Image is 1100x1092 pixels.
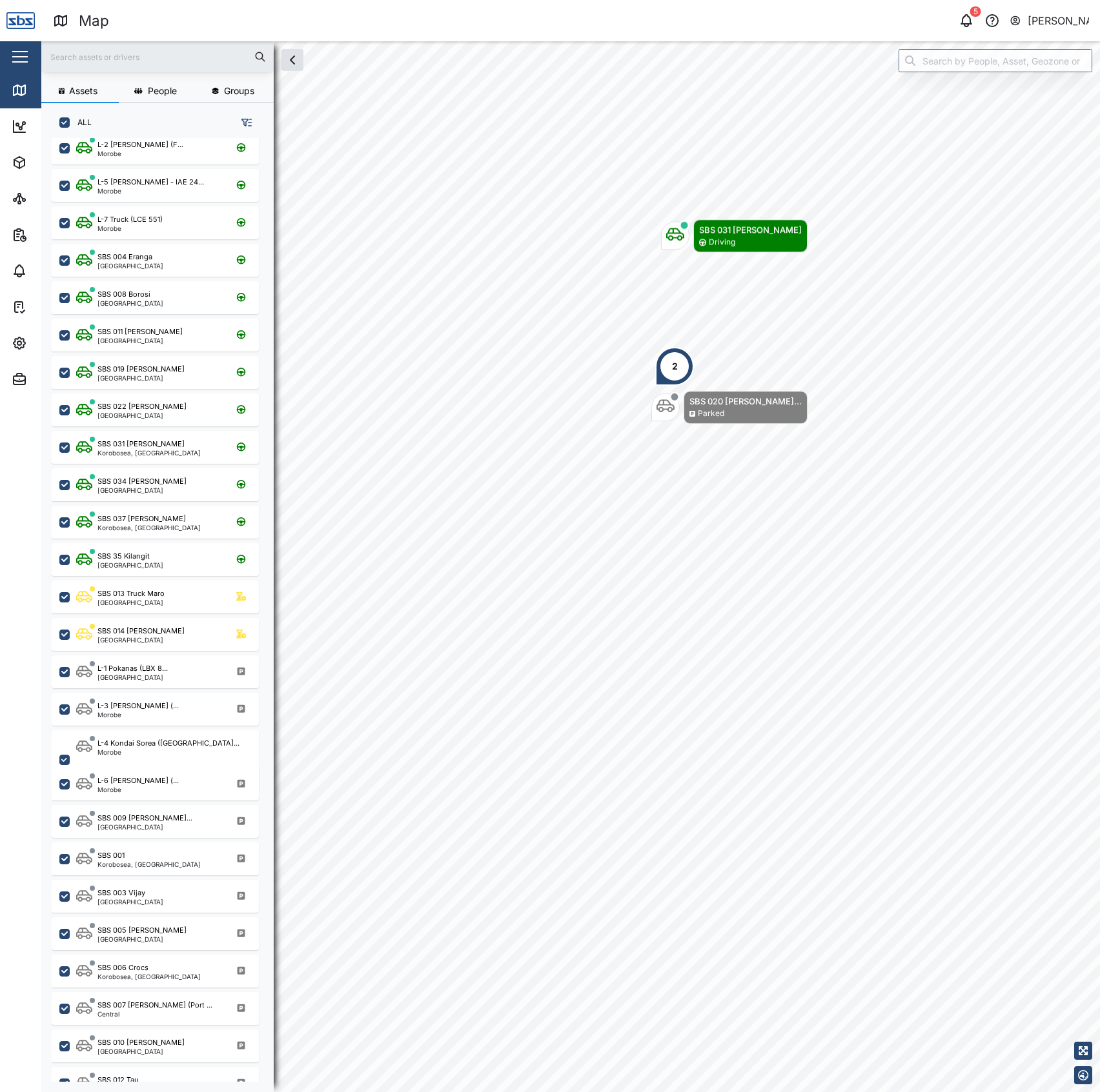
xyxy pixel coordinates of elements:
div: SBS 008 Borosi [97,289,150,300]
img: Main Logo [6,6,35,35]
div: Morobe [97,749,239,755]
div: Tasks [34,300,69,314]
div: Morobe [97,786,179,793]
div: SBS 011 [PERSON_NAME] [97,326,183,337]
div: Reports [34,228,77,242]
div: 5 [970,6,981,17]
div: [GEOGRAPHIC_DATA] [97,936,187,942]
div: [GEOGRAPHIC_DATA] [97,487,187,493]
div: Morobe [97,711,179,718]
div: Assets [34,155,74,170]
div: Korobosea, [GEOGRAPHIC_DATA] [97,973,201,980]
div: Map [34,83,63,97]
div: SBS 006 Crocs [97,962,148,973]
div: Korobosea, [GEOGRAPHIC_DATA] [97,524,201,531]
div: Map marker [651,391,808,424]
input: Search assets or drivers [49,47,266,66]
div: [GEOGRAPHIC_DATA] [97,263,163,269]
div: Sites [34,192,65,206]
div: Driving [709,236,735,248]
div: Central [97,1011,212,1017]
div: Morobe [97,150,183,157]
div: L-5 [PERSON_NAME] - IAE 24... [97,177,204,188]
div: grid [52,138,273,1082]
div: L-6 [PERSON_NAME] (... [97,775,179,786]
canvas: Map [41,41,1100,1092]
div: SBS 001 [97,850,125,861]
div: [GEOGRAPHIC_DATA] [97,375,185,381]
label: ALL [70,117,92,128]
div: Alarms [34,264,74,278]
div: SBS 022 [PERSON_NAME] [97,401,187,412]
div: SBS 012 Tau [97,1075,139,1086]
div: SBS 014 [PERSON_NAME] [97,626,185,637]
div: SBS 35 Kilangit [97,551,150,562]
div: Settings [34,336,79,350]
div: Dashboard [34,119,92,134]
div: [GEOGRAPHIC_DATA] [97,562,163,568]
div: [GEOGRAPHIC_DATA] [97,824,192,830]
div: SBS 013 Truck Maro [97,588,165,599]
div: L-3 [PERSON_NAME] (... [97,700,179,711]
div: [GEOGRAPHIC_DATA] [97,599,165,606]
button: [PERSON_NAME] [1009,12,1090,30]
div: SBS 007 [PERSON_NAME] (Port ... [97,1000,212,1011]
div: SBS 031 [PERSON_NAME] [97,439,185,450]
div: L-4 Kondai Sorea ([GEOGRAPHIC_DATA]... [97,738,239,749]
div: Map marker [661,219,808,252]
div: SBS 020 [PERSON_NAME]... [689,395,802,408]
div: [GEOGRAPHIC_DATA] [97,300,163,306]
div: [GEOGRAPHIC_DATA] [97,1048,185,1055]
div: SBS 003 Vijay [97,888,145,898]
div: Map [79,10,109,32]
div: Parked [698,408,724,420]
div: L-2 [PERSON_NAME] (F... [97,139,183,150]
div: [GEOGRAPHIC_DATA] [97,898,163,905]
div: Admin [34,372,72,386]
div: SBS 004 Eranga [97,252,152,263]
div: [GEOGRAPHIC_DATA] [97,674,168,680]
div: SBS 037 [PERSON_NAME] [97,513,186,524]
div: Korobosea, [GEOGRAPHIC_DATA] [97,450,201,456]
div: SBS 005 [PERSON_NAME] [97,925,187,936]
span: People [148,86,177,95]
div: Morobe [97,225,163,232]
span: Groups [224,86,254,95]
div: SBS 010 [PERSON_NAME] [97,1037,185,1048]
div: Korobosea, [GEOGRAPHIC_DATA] [97,861,201,868]
div: [GEOGRAPHIC_DATA] [97,337,183,344]
div: SBS 009 [PERSON_NAME]... [97,813,192,824]
div: [GEOGRAPHIC_DATA] [97,637,185,643]
div: SBS 034 [PERSON_NAME] [97,476,187,487]
span: Assets [69,86,97,95]
div: SBS 019 [PERSON_NAME] [97,364,185,375]
div: SBS 031 [PERSON_NAME] [699,223,802,236]
div: L-7 Truck (LCE 551) [97,214,163,225]
div: [GEOGRAPHIC_DATA] [97,412,187,419]
input: Search by People, Asset, Geozone or Place [899,49,1092,72]
div: Map marker [655,347,694,386]
div: [PERSON_NAME] [1028,13,1090,29]
div: 2 [672,359,678,373]
div: Morobe [97,188,204,194]
div: L-1 Pokanas (LBX 8... [97,663,168,674]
